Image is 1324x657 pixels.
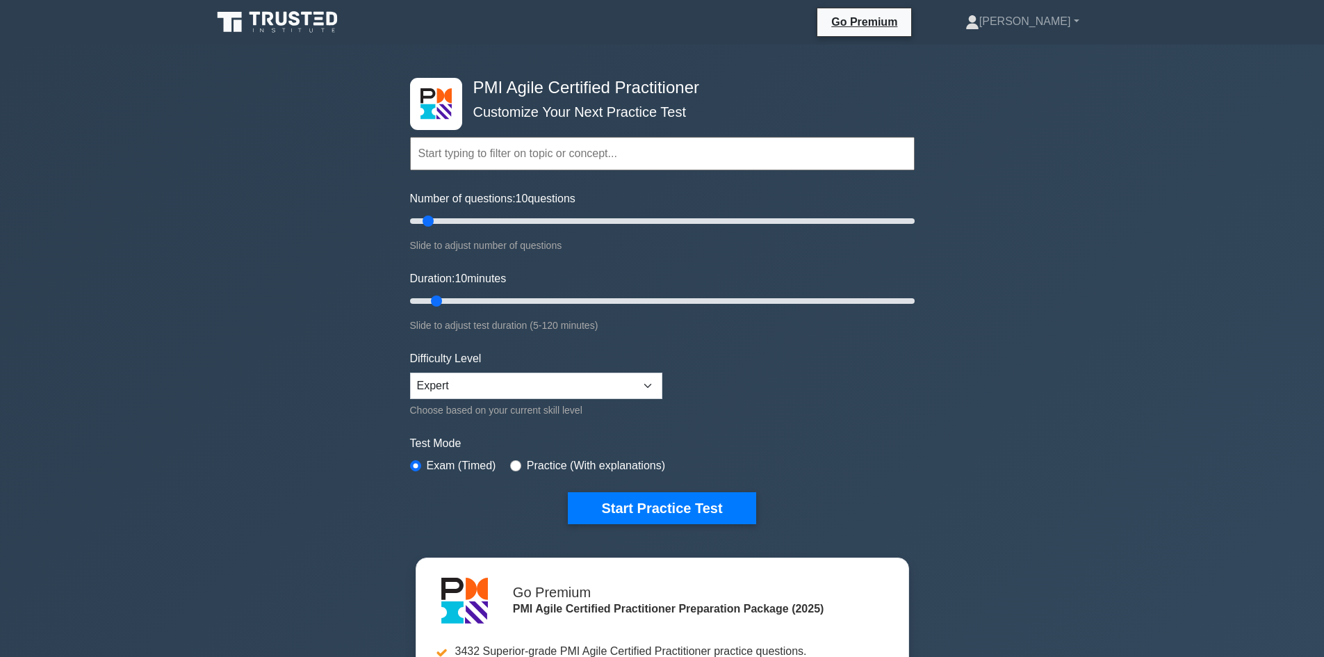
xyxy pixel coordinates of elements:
[468,78,847,98] h4: PMI Agile Certified Practitioner
[410,402,662,419] div: Choose based on your current skill level
[410,190,575,207] label: Number of questions: questions
[455,273,467,284] span: 10
[410,350,482,367] label: Difficulty Level
[410,237,915,254] div: Slide to adjust number of questions
[823,13,906,31] a: Go Premium
[427,457,496,474] label: Exam (Timed)
[527,457,665,474] label: Practice (With explanations)
[410,317,915,334] div: Slide to adjust test duration (5-120 minutes)
[932,8,1113,35] a: [PERSON_NAME]
[410,137,915,170] input: Start typing to filter on topic or concept...
[410,270,507,287] label: Duration: minutes
[516,193,528,204] span: 10
[410,435,915,452] label: Test Mode
[568,492,755,524] button: Start Practice Test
